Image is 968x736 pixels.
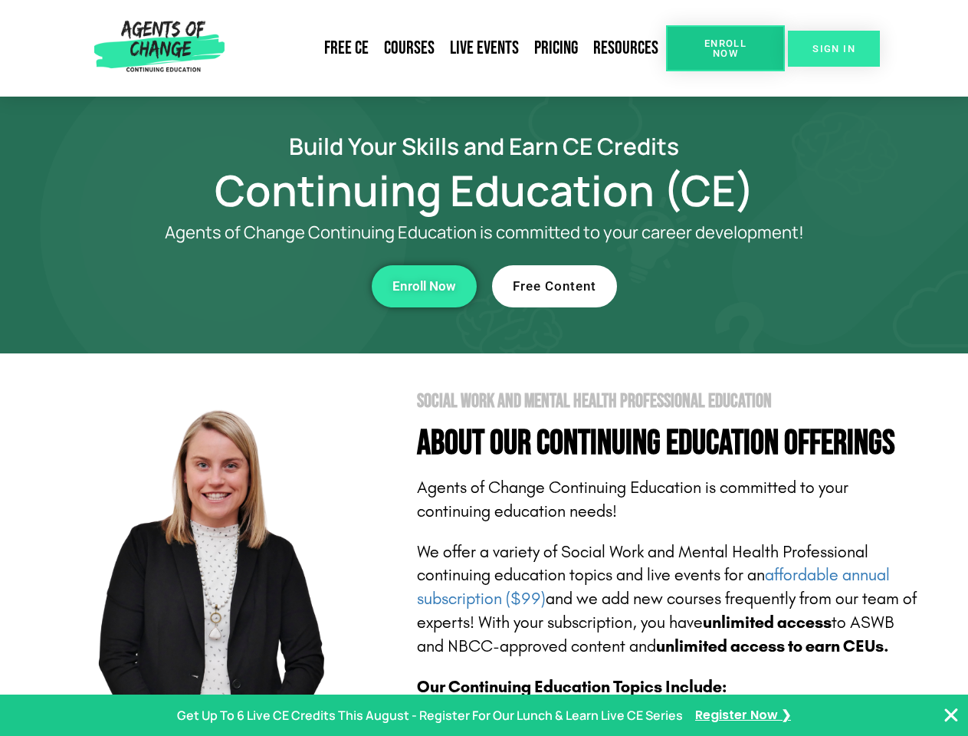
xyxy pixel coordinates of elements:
h2: Build Your Skills and Earn CE Credits [48,135,921,157]
a: Free Content [492,265,617,307]
h4: About Our Continuing Education Offerings [417,426,921,461]
a: Free CE [317,31,376,66]
nav: Menu [231,31,666,66]
a: Live Events [442,31,527,66]
a: Enroll Now [666,25,785,71]
span: Enroll Now [691,38,760,58]
span: SIGN IN [812,44,855,54]
a: Resources [586,31,666,66]
h1: Continuing Education (CE) [48,172,921,208]
p: Get Up To 6 Live CE Credits This August - Register For Our Lunch & Learn Live CE Series [177,705,683,727]
b: Our Continuing Education Topics Include: [417,677,727,697]
span: Free Content [513,280,596,293]
span: Enroll Now [392,280,456,293]
h2: Social Work and Mental Health Professional Education [417,392,921,411]
a: Register Now ❯ [695,705,791,727]
a: Pricing [527,31,586,66]
a: Courses [376,31,442,66]
p: Agents of Change Continuing Education is committed to your career development! [109,223,860,242]
p: We offer a variety of Social Work and Mental Health Professional continuing education topics and ... [417,540,921,659]
b: unlimited access [703,613,832,632]
a: SIGN IN [788,31,880,67]
b: unlimited access to earn CEUs. [656,636,889,656]
a: Enroll Now [372,265,477,307]
button: Close Banner [942,706,960,724]
span: Agents of Change Continuing Education is committed to your continuing education needs! [417,478,848,521]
